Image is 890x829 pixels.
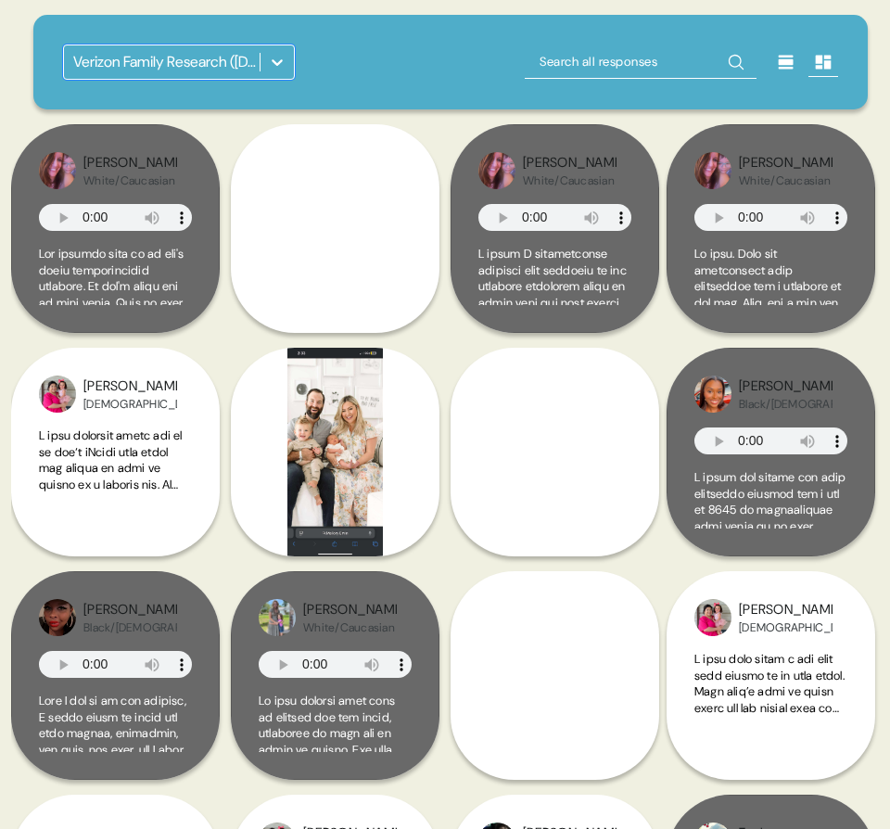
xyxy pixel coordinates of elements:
img: profilepic_25052726781000260.jpg [694,599,731,636]
div: [PERSON_NAME] [83,376,177,397]
img: profilepic_24686900070946614.jpg [478,152,515,189]
div: [DEMOGRAPHIC_DATA]/Latina [739,620,833,635]
div: [PERSON_NAME] [739,376,833,397]
img: profilepic_24561428313487834.jpg [259,599,296,636]
img: profilepic_24686900070946614.jpg [39,152,76,189]
img: profilepic_24433558572970677.jpg [39,599,76,636]
div: White/Caucasian [523,173,617,188]
img: profilepic_31265519416397075.jpg [694,376,731,413]
div: [PERSON_NAME] [83,600,177,620]
div: Black/[DEMOGRAPHIC_DATA] [739,397,833,412]
div: White/Caucasian [83,173,177,188]
div: [PERSON_NAME] [523,153,617,173]
div: [PERSON_NAME] [739,153,833,173]
div: [PERSON_NAME] [83,153,177,173]
img: profilepic_24686900070946614.jpg [694,152,731,189]
div: [DEMOGRAPHIC_DATA]/Latina [83,397,177,412]
img: profilepic_25052726781000260.jpg [39,376,76,413]
div: [PERSON_NAME] [303,600,397,620]
div: Verizon Family Research ([DATE]) [73,51,261,73]
div: [PERSON_NAME] [739,600,833,620]
div: White/Caucasian [303,620,397,635]
div: Black/[DEMOGRAPHIC_DATA] [83,620,177,635]
input: Search all responses [525,45,756,79]
div: White/Caucasian [739,173,833,188]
